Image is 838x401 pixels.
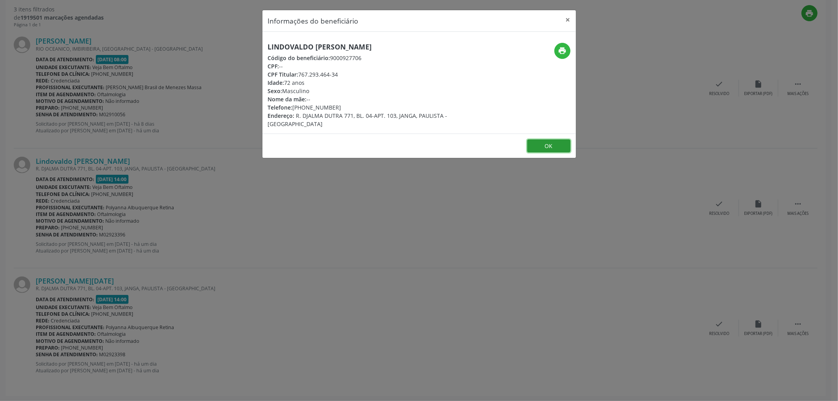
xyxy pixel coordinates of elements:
[268,54,466,62] div: 9000927706
[268,103,466,112] div: [PHONE_NUMBER]
[268,62,466,70] div: --
[268,16,359,26] h5: Informações do beneficiário
[268,95,307,103] span: Nome da mãe:
[268,62,279,70] span: CPF:
[268,70,466,79] div: 767.293.464-34
[268,112,447,128] span: R. DJALMA DUTRA 771, BL. 04-APT. 103, JANGA, PAULISTA - [GEOGRAPHIC_DATA]
[268,87,466,95] div: Masculino
[268,104,293,111] span: Telefone:
[268,43,466,51] h5: Lindovaldo [PERSON_NAME]
[558,46,567,55] i: print
[268,79,284,86] span: Idade:
[554,43,570,59] button: print
[268,71,299,78] span: CPF Titular:
[268,95,466,103] div: --
[527,139,570,153] button: OK
[268,79,466,87] div: 72 anos
[268,112,295,119] span: Endereço:
[560,10,576,29] button: Close
[268,54,330,62] span: Código do beneficiário:
[268,87,282,95] span: Sexo:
